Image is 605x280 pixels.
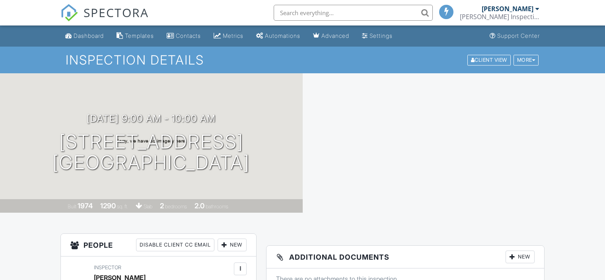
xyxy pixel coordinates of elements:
div: Automations [265,32,300,39]
a: Dashboard [62,29,107,43]
span: sq. ft. [117,204,128,210]
div: 2 [160,202,164,210]
a: Templates [113,29,157,43]
a: Support Center [486,29,543,43]
span: Built [68,204,76,210]
a: Automations (Basic) [253,29,303,43]
div: [PERSON_NAME] [482,5,533,13]
div: New [218,239,247,251]
div: Metrics [223,32,243,39]
span: bedrooms [165,204,187,210]
h3: People [61,234,256,257]
span: bathrooms [206,204,228,210]
div: 1290 [100,202,116,210]
div: Settings [370,32,393,39]
a: Client View [467,57,513,63]
div: 2.0 [195,202,204,210]
a: SPECTORA [60,11,149,27]
div: Advanced [321,32,349,39]
img: The Best Home Inspection Software - Spectora [60,4,78,22]
a: Metrics [210,29,247,43]
span: slab [144,204,152,210]
h1: Inspection Details [66,53,539,67]
div: Client View [467,55,511,65]
a: Settings [359,29,396,43]
a: Contacts [163,29,204,43]
span: Inspector [94,264,121,270]
div: Disable Client CC Email [136,239,214,251]
h3: [DATE] 9:00 am - 10:00 am [87,113,216,124]
a: Advanced [310,29,352,43]
div: Support Center [497,32,540,39]
div: Garver Inspection Services [460,13,539,21]
div: More [514,55,539,65]
div: New [506,251,535,263]
h1: [STREET_ADDRESS] [GEOGRAPHIC_DATA] [53,131,250,174]
div: Templates [125,32,154,39]
div: Contacts [176,32,201,39]
input: Search everything... [274,5,433,21]
div: Dashboard [74,32,104,39]
div: 1974 [78,202,93,210]
h3: Additional Documents [267,246,544,268]
span: SPECTORA [84,4,149,21]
